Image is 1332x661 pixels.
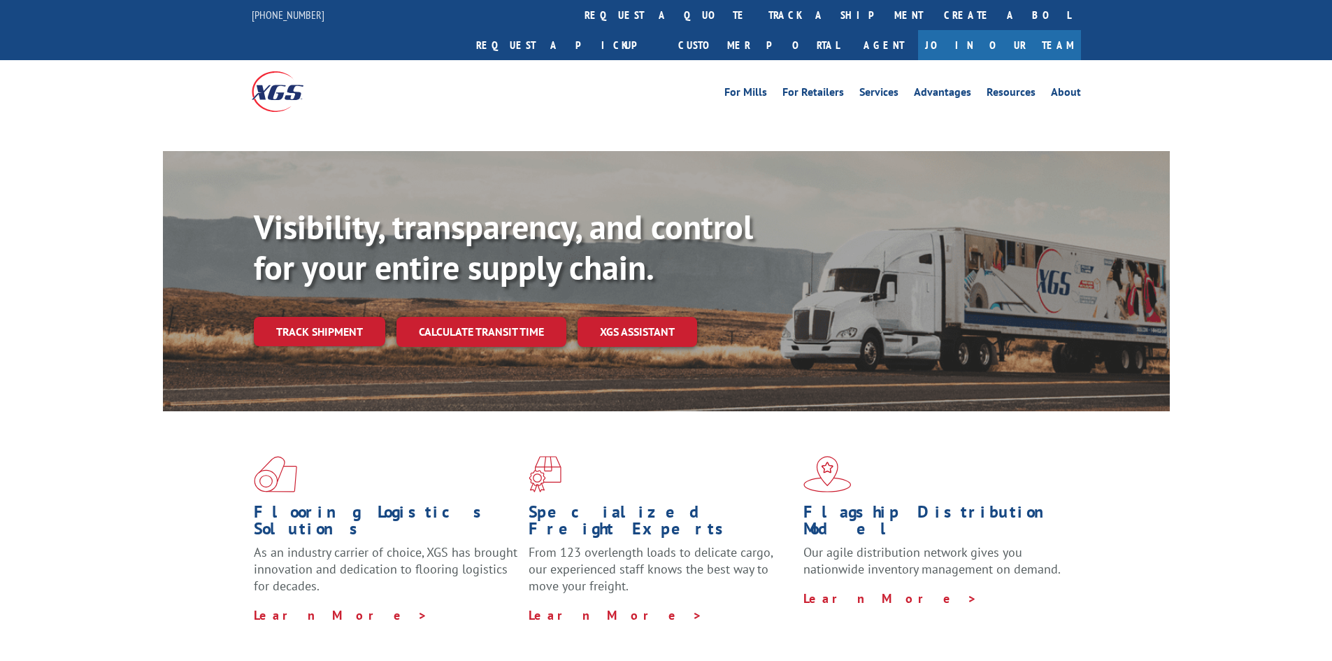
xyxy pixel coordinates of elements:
img: xgs-icon-focused-on-flooring-red [529,456,561,492]
p: From 123 overlength loads to delicate cargo, our experienced staff knows the best way to move you... [529,544,793,606]
a: Advantages [914,87,971,102]
img: xgs-icon-flagship-distribution-model-red [803,456,852,492]
a: Resources [987,87,1036,102]
a: Learn More > [529,607,703,623]
a: About [1051,87,1081,102]
a: Services [859,87,898,102]
h1: Flooring Logistics Solutions [254,504,518,544]
a: For Retailers [782,87,844,102]
h1: Flagship Distribution Model [803,504,1068,544]
img: xgs-icon-total-supply-chain-intelligence-red [254,456,297,492]
h1: Specialized Freight Experts [529,504,793,544]
a: For Mills [724,87,767,102]
a: Calculate transit time [396,317,566,347]
a: Learn More > [803,590,977,606]
span: As an industry carrier of choice, XGS has brought innovation and dedication to flooring logistics... [254,544,517,594]
a: XGS ASSISTANT [578,317,697,347]
a: Agent [850,30,918,60]
a: [PHONE_NUMBER] [252,8,324,22]
a: Request a pickup [466,30,668,60]
a: Join Our Team [918,30,1081,60]
span: Our agile distribution network gives you nationwide inventory management on demand. [803,544,1061,577]
a: Track shipment [254,317,385,346]
a: Learn More > [254,607,428,623]
a: Customer Portal [668,30,850,60]
b: Visibility, transparency, and control for your entire supply chain. [254,205,753,289]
